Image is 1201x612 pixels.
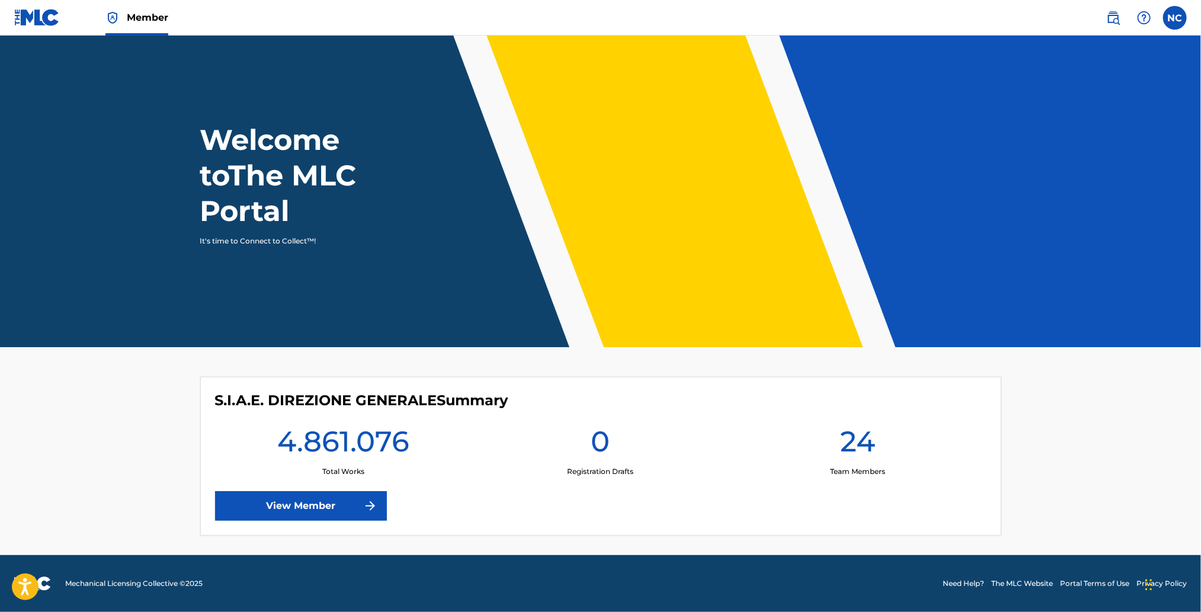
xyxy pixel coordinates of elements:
p: It's time to Connect to Collect™! [200,236,406,246]
a: Privacy Policy [1136,578,1187,589]
h1: Welcome to The MLC Portal [200,122,422,229]
p: Team Members [830,466,885,477]
img: MLC Logo [14,9,60,26]
span: Member [127,11,168,24]
a: View Member [215,491,387,521]
img: help [1137,11,1151,25]
div: User Menu [1163,6,1187,30]
iframe: Chat Widget [1142,555,1201,612]
h1: 0 [591,424,610,466]
a: The MLC Website [991,578,1053,589]
img: f7272a7cc735f4ea7f67.svg [363,499,377,513]
span: Mechanical Licensing Collective © 2025 [65,578,203,589]
p: Total Works [322,466,364,477]
img: search [1106,11,1120,25]
a: Portal Terms of Use [1060,578,1129,589]
div: Widget chat [1142,555,1201,612]
img: logo [14,576,51,591]
img: Top Rightsholder [105,11,120,25]
div: Help [1132,6,1156,30]
h4: S.I.A.E. DIREZIONE GENERALE [215,392,508,409]
a: Public Search [1101,6,1125,30]
h1: 4.861.076 [277,424,409,466]
div: Trascina [1145,567,1152,603]
p: Registration Drafts [567,466,633,477]
h1: 24 [840,424,875,466]
a: Need Help? [943,578,984,589]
